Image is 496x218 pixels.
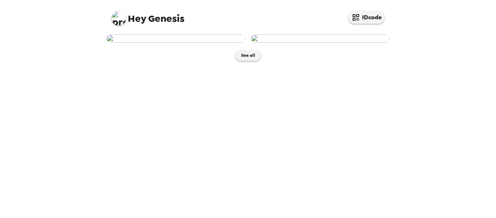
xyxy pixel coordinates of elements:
[106,35,245,43] img: user-277643
[348,11,385,24] button: IDcode
[111,11,126,25] img: profile pic
[235,50,261,61] button: See all
[128,12,146,25] span: Hey
[251,35,390,43] img: user-277558
[111,7,184,24] span: Genesis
